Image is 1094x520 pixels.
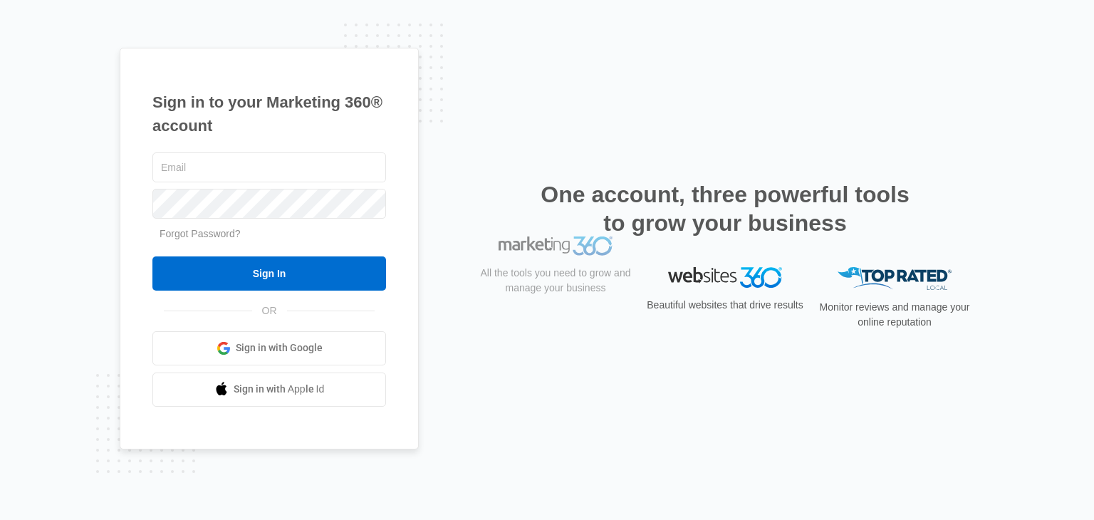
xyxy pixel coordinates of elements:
[645,298,805,313] p: Beautiful websites that drive results
[815,300,974,330] p: Monitor reviews and manage your online reputation
[499,267,613,287] img: Marketing 360
[234,382,325,397] span: Sign in with Apple Id
[668,267,782,288] img: Websites 360
[252,303,287,318] span: OR
[160,228,241,239] a: Forgot Password?
[152,90,386,137] h1: Sign in to your Marketing 360® account
[152,373,386,407] a: Sign in with Apple Id
[152,331,386,365] a: Sign in with Google
[152,256,386,291] input: Sign In
[476,296,635,326] p: All the tools you need to grow and manage your business
[236,340,323,355] span: Sign in with Google
[536,180,914,237] h2: One account, three powerful tools to grow your business
[152,152,386,182] input: Email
